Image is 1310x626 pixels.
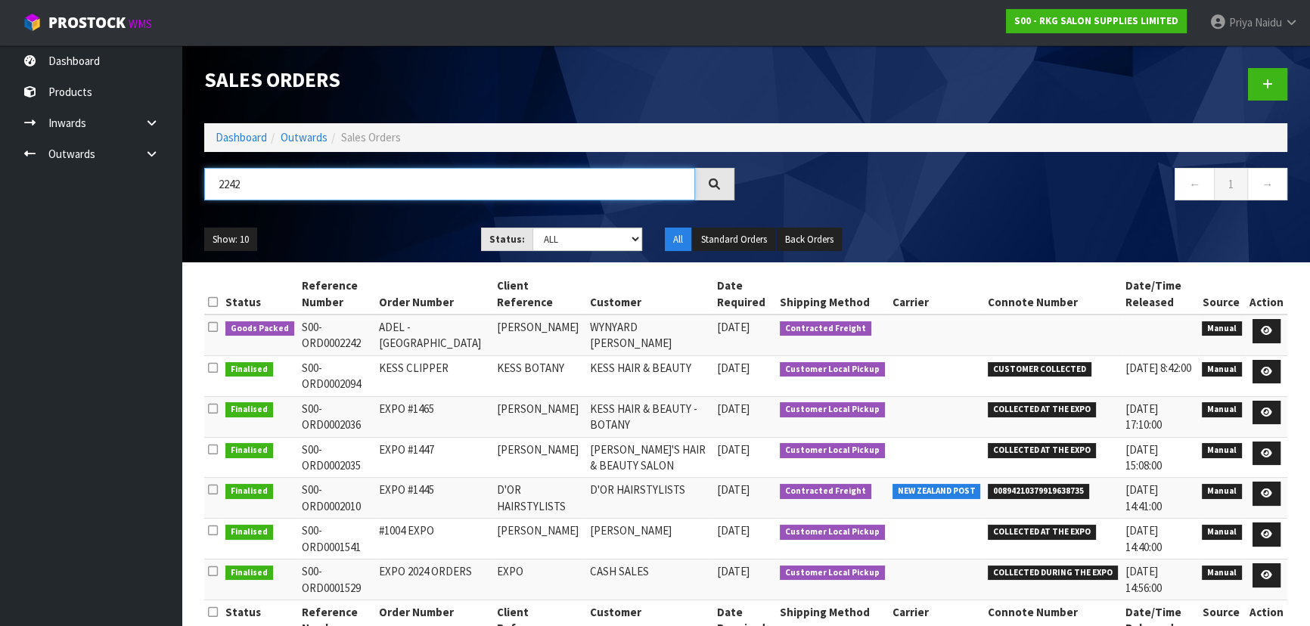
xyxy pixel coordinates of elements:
[757,168,1287,205] nav: Page navigation
[988,402,1096,417] span: COLLECTED AT THE EXPO
[717,523,750,538] span: [DATE]
[1202,362,1242,377] span: Manual
[204,168,695,200] input: Search sales orders
[713,274,777,315] th: Date Required
[586,559,713,600] td: CASH SALES
[780,566,885,581] span: Customer Local Pickup
[493,519,586,559] td: [PERSON_NAME]
[48,13,126,33] span: ProStock
[1202,566,1242,581] span: Manual
[717,361,750,375] span: [DATE]
[298,437,375,478] td: S00-ORD0002035
[493,478,586,519] td: D'OR HAIRSTYLISTS
[1202,321,1242,336] span: Manual
[586,355,713,396] td: KESS HAIR & BEAUTY
[988,484,1089,499] span: 00894210379919638735
[1198,274,1246,315] th: Source
[225,525,273,540] span: Finalised
[586,274,713,315] th: Customer
[375,519,493,559] td: #1004 EXPO
[204,228,257,252] button: Show: 10
[1202,484,1242,499] span: Manual
[777,228,842,252] button: Back Orders
[586,519,713,559] td: [PERSON_NAME]
[375,274,493,315] th: Order Number
[129,17,152,31] small: WMS
[493,437,586,478] td: [PERSON_NAME]
[780,362,885,377] span: Customer Local Pickup
[892,484,981,499] span: NEW ZEALAND POST
[665,228,691,252] button: All
[1214,168,1248,200] a: 1
[493,559,586,600] td: EXPO
[225,321,294,336] span: Goods Packed
[1175,168,1215,200] a: ←
[776,274,889,315] th: Shipping Method
[717,401,750,416] span: [DATE]
[1229,15,1253,29] span: Priya
[717,482,750,497] span: [DATE]
[204,68,734,91] h1: Sales Orders
[298,355,375,396] td: S00-ORD0002094
[298,478,375,519] td: S00-ORD0002010
[988,525,1096,540] span: COLLECTED AT THE EXPO
[298,274,375,315] th: Reference Number
[341,130,401,144] span: Sales Orders
[375,437,493,478] td: EXPO #1447
[225,402,273,417] span: Finalised
[586,478,713,519] td: D'OR HAIRSTYLISTS
[1125,442,1162,473] span: [DATE] 15:08:00
[586,396,713,437] td: KESS HAIR & BEAUTY - BOTANY
[1122,274,1199,315] th: Date/Time Released
[693,228,775,252] button: Standard Orders
[23,13,42,32] img: cube-alt.png
[1125,361,1191,375] span: [DATE] 8:42:00
[225,443,273,458] span: Finalised
[988,566,1118,581] span: COLLECTED DURING THE EXPO
[493,274,586,315] th: Client Reference
[889,274,985,315] th: Carrier
[493,315,586,355] td: [PERSON_NAME]
[493,396,586,437] td: [PERSON_NAME]
[1014,14,1178,27] strong: S00 - RKG SALON SUPPLIES LIMITED
[988,362,1091,377] span: CUSTOMER COLLECTED
[586,437,713,478] td: [PERSON_NAME]'S HAIR & BEAUTY SALON
[780,525,885,540] span: Customer Local Pickup
[225,362,273,377] span: Finalised
[375,478,493,519] td: EXPO #1445
[1125,401,1162,432] span: [DATE] 17:10:00
[1202,443,1242,458] span: Manual
[717,442,750,457] span: [DATE]
[780,402,885,417] span: Customer Local Pickup
[298,559,375,600] td: S00-ORD0001529
[281,130,327,144] a: Outwards
[1006,9,1187,33] a: S00 - RKG SALON SUPPLIES LIMITED
[984,274,1122,315] th: Connote Number
[375,355,493,396] td: KESS CLIPPER
[489,233,525,246] strong: Status:
[1125,564,1162,594] span: [DATE] 14:56:00
[780,443,885,458] span: Customer Local Pickup
[225,484,273,499] span: Finalised
[298,519,375,559] td: S00-ORD0001541
[717,564,750,578] span: [DATE]
[988,443,1096,458] span: COLLECTED AT THE EXPO
[1202,402,1242,417] span: Manual
[1202,525,1242,540] span: Manual
[1125,523,1162,553] span: [DATE] 14:40:00
[1255,15,1282,29] span: Naidu
[493,355,586,396] td: KESS BOTANY
[1125,482,1162,513] span: [DATE] 14:41:00
[780,484,871,499] span: Contracted Freight
[375,396,493,437] td: EXPO #1465
[1246,274,1287,315] th: Action
[375,315,493,355] td: ADEL -[GEOGRAPHIC_DATA]
[375,559,493,600] td: EXPO 2024 ORDERS
[780,321,871,336] span: Contracted Freight
[1247,168,1287,200] a: →
[216,130,267,144] a: Dashboard
[222,274,298,315] th: Status
[586,315,713,355] td: WYNYARD [PERSON_NAME]
[717,320,750,334] span: [DATE]
[225,566,273,581] span: Finalised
